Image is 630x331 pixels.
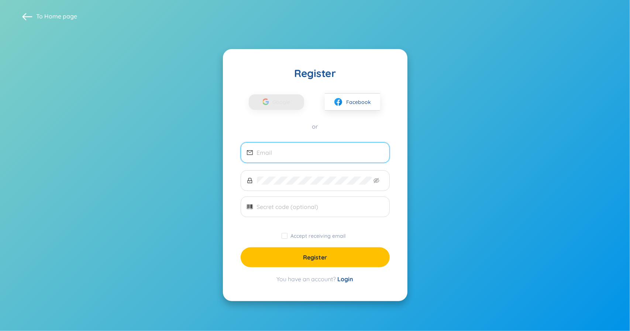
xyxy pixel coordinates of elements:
a: Home page [44,13,77,20]
span: Google [273,94,294,110]
span: lock [247,178,253,184]
button: Google [249,94,304,110]
span: mail [247,150,253,156]
span: To [36,12,77,20]
div: Register [241,67,390,80]
button: facebookFacebook [325,93,380,111]
button: Register [241,247,390,267]
div: You have an account? [241,275,390,283]
a: Login [338,275,354,283]
input: Email [257,149,383,157]
span: Register [303,253,327,261]
span: eye-invisible [373,178,379,184]
input: Secret code (optional) [257,203,383,211]
img: facebook [334,97,343,107]
span: Accept receiving email [288,233,348,239]
span: barcode [247,204,253,210]
div: or [241,122,390,130]
span: Facebook [347,98,371,106]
